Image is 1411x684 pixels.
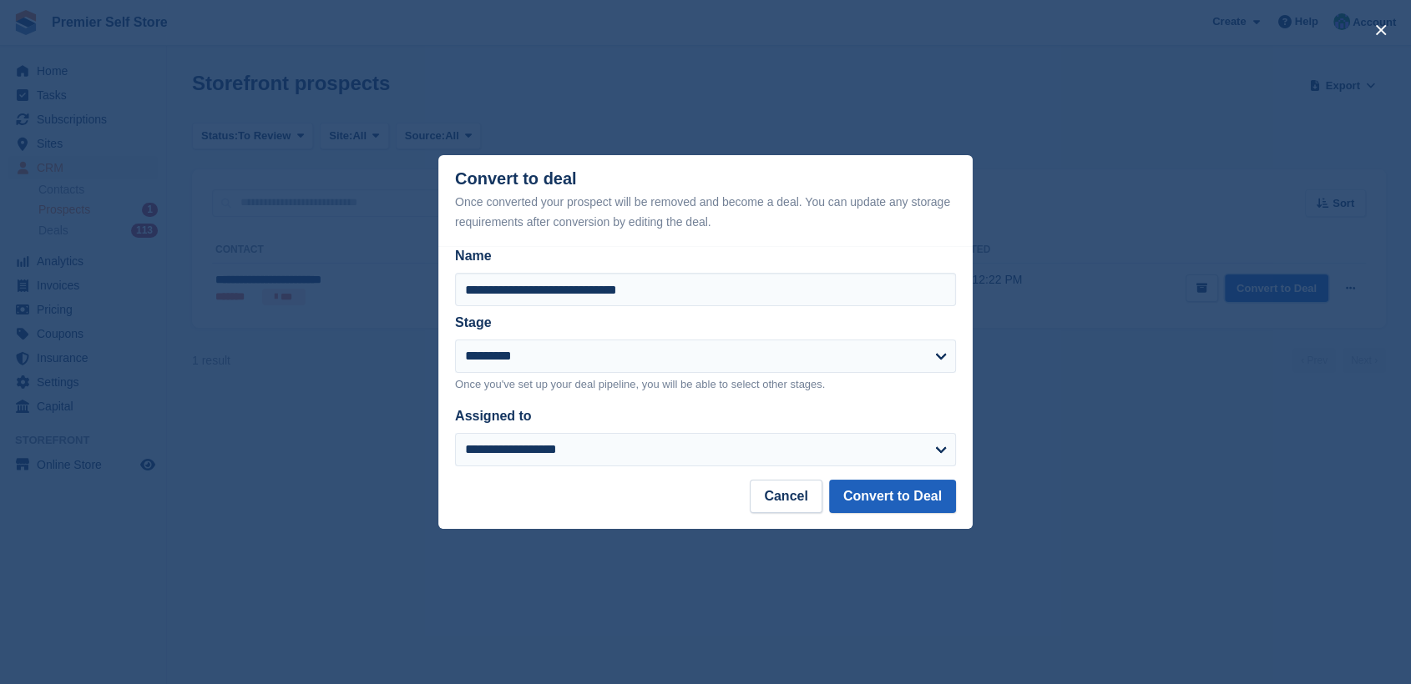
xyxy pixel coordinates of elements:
button: Cancel [750,480,822,513]
div: Once converted your prospect will be removed and become a deal. You can update any storage requir... [455,192,956,232]
button: Convert to Deal [829,480,956,513]
button: close [1368,17,1394,43]
label: Assigned to [455,409,532,423]
div: Convert to deal [455,169,956,232]
label: Stage [455,315,492,329]
label: Name [455,246,956,266]
p: Once you've set up your deal pipeline, you will be able to select other stages. [455,376,956,393]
